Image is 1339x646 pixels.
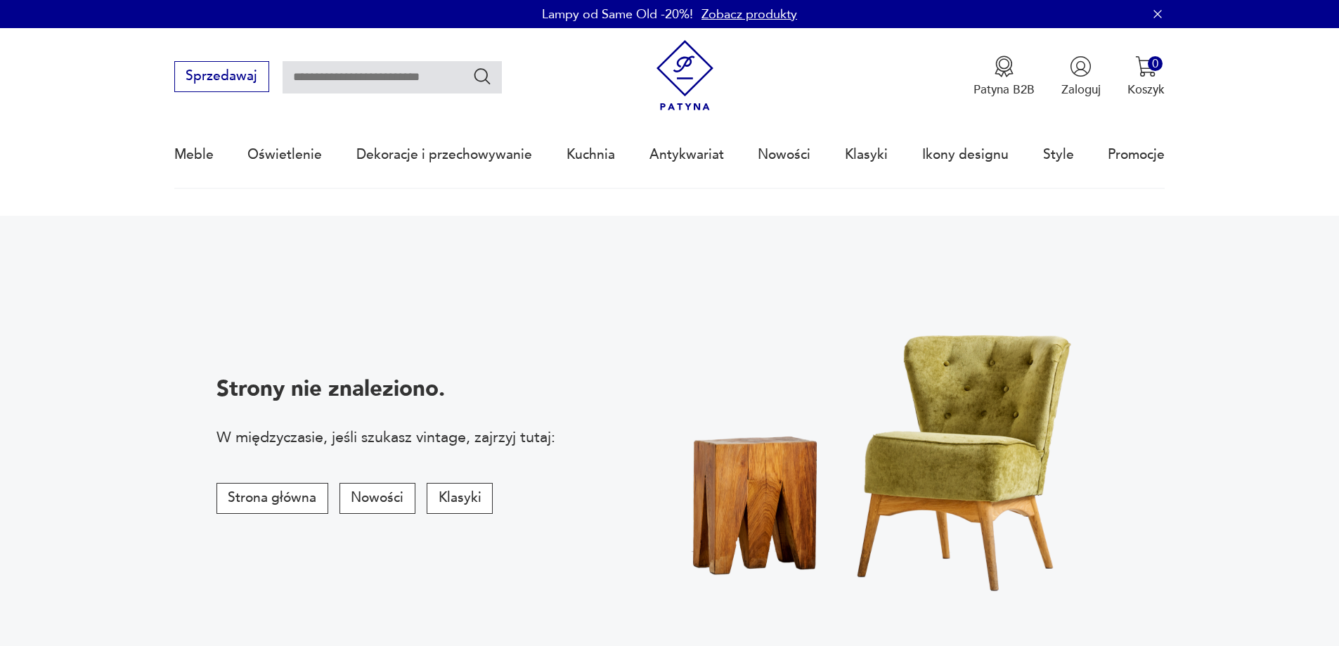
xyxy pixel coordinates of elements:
[638,270,1136,619] img: Fotel
[649,122,724,187] a: Antykwariat
[216,374,555,404] p: Strony nie znaleziono.
[993,56,1015,77] img: Ikona medalu
[1135,56,1157,77] img: Ikona koszyka
[1108,122,1165,187] a: Promocje
[247,122,322,187] a: Oświetlenie
[1127,56,1165,98] button: 0Koszyk
[649,40,720,111] img: Patyna - sklep z meblami i dekoracjami vintage
[973,82,1035,98] p: Patyna B2B
[216,427,555,448] p: W międzyczasie, jeśli szukasz vintage, zajrzyj tutaj:
[1061,56,1101,98] button: Zaloguj
[542,6,693,23] p: Lampy od Same Old -20%!
[1070,56,1092,77] img: Ikonka użytkownika
[174,122,214,187] a: Meble
[1061,82,1101,98] p: Zaloguj
[356,122,532,187] a: Dekoracje i przechowywanie
[427,483,493,514] button: Klasyki
[472,66,493,86] button: Szukaj
[973,56,1035,98] a: Ikona medaluPatyna B2B
[216,483,328,514] button: Strona główna
[1043,122,1074,187] a: Style
[174,61,269,92] button: Sprzedawaj
[701,6,797,23] a: Zobacz produkty
[1127,82,1165,98] p: Koszyk
[339,483,415,514] button: Nowości
[845,122,888,187] a: Klasyki
[973,56,1035,98] button: Patyna B2B
[567,122,615,187] a: Kuchnia
[922,122,1009,187] a: Ikony designu
[1148,56,1163,71] div: 0
[174,72,269,83] a: Sprzedawaj
[758,122,810,187] a: Nowości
